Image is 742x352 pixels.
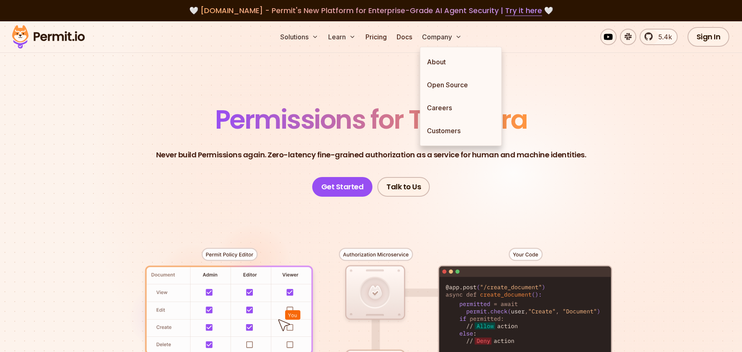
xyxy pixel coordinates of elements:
a: 5.4k [640,29,678,45]
a: Get Started [312,177,373,197]
p: Never build Permissions again. Zero-latency fine-grained authorization as a service for human and... [156,149,586,161]
a: Sign In [688,27,730,47]
span: [DOMAIN_NAME] - Permit's New Platform for Enterprise-Grade AI Agent Security | [200,5,542,16]
a: Docs [393,29,415,45]
a: About [420,50,501,73]
a: Customers [420,119,501,142]
span: Permissions for The AI Era [215,101,527,138]
a: Pricing [362,29,390,45]
img: Permit logo [8,23,88,51]
a: Open Source [420,73,501,96]
button: Company [419,29,465,45]
a: Try it here [505,5,542,16]
a: Careers [420,96,501,119]
button: Learn [325,29,359,45]
div: 🤍 🤍 [20,5,722,16]
button: Solutions [277,29,322,45]
span: 5.4k [654,32,672,42]
a: Talk to Us [377,177,430,197]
